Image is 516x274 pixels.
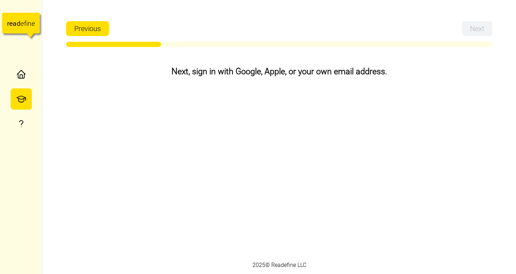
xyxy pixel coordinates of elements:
tspan: a [13,19,16,28]
tspan: e [31,19,35,28]
tspan: r [7,19,10,28]
a: readefine [2,6,40,44]
span: Next [470,22,484,36]
span: Previous [74,22,101,36]
tspan: d [17,19,21,28]
tspan: e [21,19,24,28]
tspan: e [9,19,13,28]
div: 2025 © Readefine LLC [249,257,310,273]
tspan: i [26,19,28,28]
h3: Next, sign in with Google, Apple, or your own email address. [103,66,456,77]
tspan: n [28,19,32,28]
tspan: f [24,19,27,28]
button: Previous [66,21,109,36]
button: Next [462,21,492,36]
